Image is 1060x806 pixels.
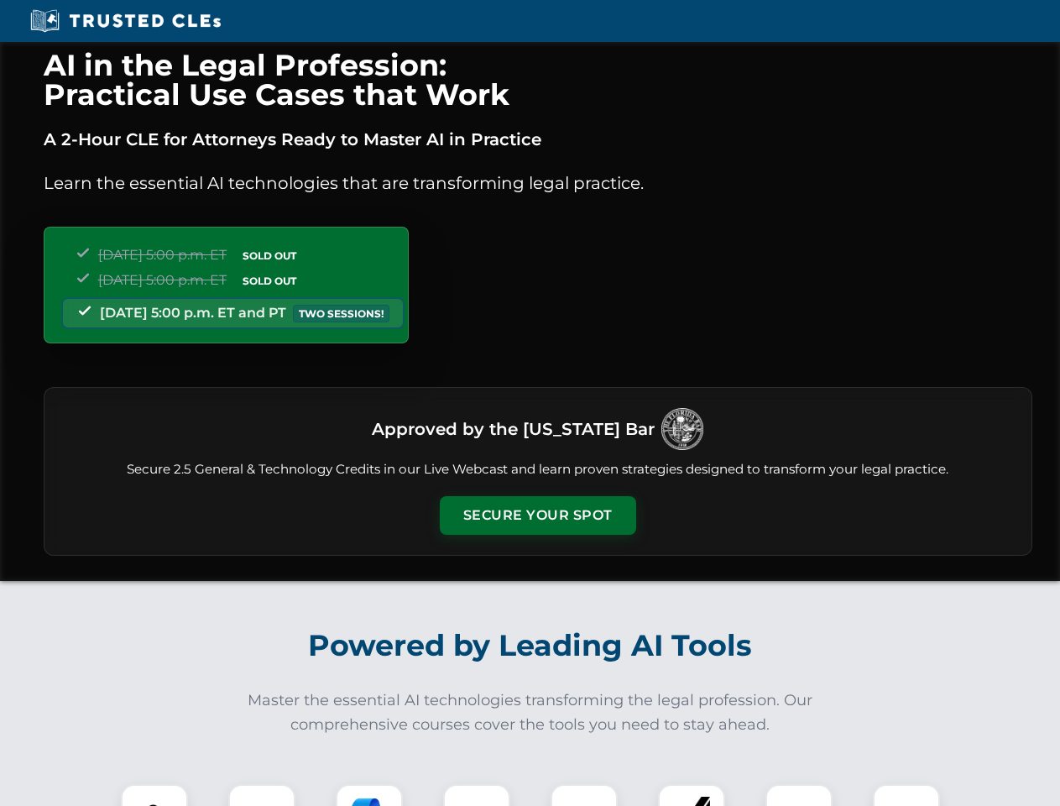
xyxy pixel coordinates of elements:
img: Trusted CLEs [25,8,226,34]
h2: Powered by Leading AI Tools [65,616,995,675]
button: Secure Your Spot [440,496,636,535]
p: Learn the essential AI technologies that are transforming legal practice. [44,170,1032,196]
p: Master the essential AI technologies transforming the legal profession. Our comprehensive courses... [237,688,824,737]
img: Logo [661,408,703,450]
span: SOLD OUT [237,247,302,264]
p: Secure 2.5 General & Technology Credits in our Live Webcast and learn proven strategies designed ... [65,460,1011,479]
span: [DATE] 5:00 p.m. ET [98,272,227,288]
p: A 2-Hour CLE for Attorneys Ready to Master AI in Practice [44,126,1032,153]
span: SOLD OUT [237,272,302,290]
h1: AI in the Legal Profession: Practical Use Cases that Work [44,50,1032,109]
span: [DATE] 5:00 p.m. ET [98,247,227,263]
h3: Approved by the [US_STATE] Bar [372,414,655,444]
